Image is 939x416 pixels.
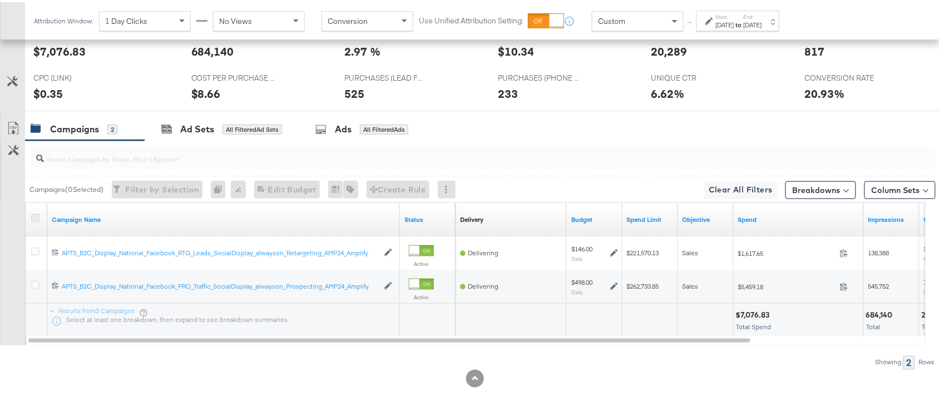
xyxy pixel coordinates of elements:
span: $221,570.13 [627,246,659,255]
div: Campaigns ( 0 Selected) [29,182,103,192]
button: Column Sets [864,179,936,197]
div: 684,140 [191,41,234,57]
button: Clear All Filters [704,179,777,197]
a: Reflects the ability of your Ad Campaign to achieve delivery based on ad states, schedule and bud... [460,213,483,222]
label: Use Unified Attribution Setting: [419,13,523,24]
span: 545,752 [868,280,889,288]
span: Delivering [468,246,498,255]
a: Your campaign name. [52,213,396,222]
span: $5,459.18 [738,280,836,289]
span: PURCHASES (PHONE CALL) [498,71,581,81]
div: $7,076.83 [736,308,773,318]
div: 525 [344,83,364,100]
span: Delivering [468,280,498,288]
div: APTS_B2C_Display_National_Facebook_RTG_Leads_SocialDisplay_alwayson_Retargeting_AMP24_Amplify [62,246,378,255]
label: Active [409,291,434,299]
span: PURCHASES (LEAD FORM) [344,71,428,81]
span: Sales [683,280,699,288]
div: 233 [498,83,518,100]
sub: Daily [571,286,583,293]
span: COST PER PURCHASE (WEBSITE EVENTS) [191,71,275,81]
span: CPC (LINK) [33,71,117,81]
div: [DATE] [744,18,762,27]
span: Sales [683,246,699,255]
span: $262,733.85 [627,280,659,288]
div: 2 [903,354,915,368]
input: Search Campaigns by Name, ID or Objective [44,141,853,163]
a: APTS_B2C_Display_National_Facebook_RTG_Leads_SocialDisplay_alwayson_Retargeting_AMP24_Amplify [62,246,378,256]
span: 138,388 [868,246,889,255]
a: APTS_B2C_Display_National_Facebook_PRO_Traffic_SocialDisplay_alwayson_Prospecting_AMP24_Amplify [62,280,378,289]
div: 6.62% [651,83,685,100]
label: End: [744,11,762,18]
span: UNIQUE CTR [651,71,735,81]
label: Start: [716,11,734,18]
div: $10.34 [498,41,534,57]
div: Attribution Window: [33,15,93,23]
button: Breakdowns [785,179,856,197]
a: The total amount spent to date. [738,213,859,222]
span: $1,617.65 [738,247,836,255]
div: Delivery [460,213,483,222]
div: $146.00 [571,242,592,251]
span: No Views [219,14,252,24]
span: Conversion [328,14,368,24]
sub: Daily [571,253,583,260]
div: Campaigns [50,121,99,133]
div: Ad Sets [180,121,214,133]
span: Custom [598,14,625,24]
span: Total Spend [737,320,772,329]
div: 817 [804,41,824,57]
div: Ads [335,121,352,133]
div: $498.00 [571,276,592,285]
label: Active [409,258,434,265]
span: Total [922,320,936,329]
a: Shows the current state of your Ad Campaign. [404,213,451,222]
div: 2.97 % [344,41,380,57]
a: If set, this is the maximum spend for your campaign. [627,213,674,222]
div: 20,289 [651,41,688,57]
div: [DATE] [716,18,734,27]
div: $8.66 [191,83,221,100]
span: Clear All Filters [709,181,773,195]
div: 0 [211,179,231,196]
strong: to [734,18,744,27]
span: 1 Day Clicks [105,14,147,24]
div: $0.35 [33,83,63,100]
span: ↑ [685,19,695,23]
div: 20.93% [804,83,844,100]
div: Showing: [875,356,903,364]
span: Total [867,320,881,329]
div: All Filtered Ads [360,122,408,132]
div: $7,076.83 [33,41,86,57]
a: Your campaign's objective. [683,213,729,222]
div: All Filtered Ad Sets [223,122,282,132]
span: CONVERSION RATE [804,71,888,81]
div: 2 [107,122,117,132]
div: 684,140 [866,308,896,318]
div: Rows [918,356,936,364]
a: The maximum amount you're willing to spend on your ads, on average each day or over the lifetime ... [571,213,618,222]
a: The number of times your ad was served. On mobile apps an ad is counted as served the first time ... [868,213,915,222]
